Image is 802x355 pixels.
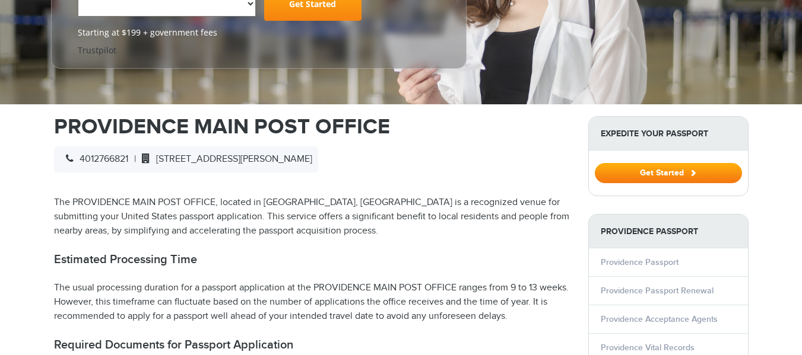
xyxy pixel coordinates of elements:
[60,153,128,165] span: 4012766821
[54,196,570,238] p: The PROVIDENCE MAIN POST OFFICE, located in [GEOGRAPHIC_DATA], [GEOGRAPHIC_DATA] is a recognized ...
[601,314,718,324] a: Providence Acceptance Agents
[595,168,742,177] a: Get Started
[54,252,570,267] h2: Estimated Processing Time
[595,163,742,183] button: Get Started
[54,116,570,137] h1: PROVIDENCE MAIN POST OFFICE
[78,27,440,39] span: Starting at $199 + government fees
[601,257,679,267] a: Providence Passport
[589,117,748,151] strong: Expedite Your Passport
[589,215,748,248] strong: Providence Passport
[54,281,570,324] p: The usual processing duration for a passport application at the PROVIDENCE MAIN POST OFFICE range...
[54,146,318,172] div: |
[78,44,116,56] a: Trustpilot
[136,153,312,165] span: [STREET_ADDRESS][PERSON_NAME]
[601,343,695,353] a: Providence Vital Records
[54,338,570,352] h2: Required Documents for Passport Application
[601,286,714,296] a: Providence Passport Renewal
